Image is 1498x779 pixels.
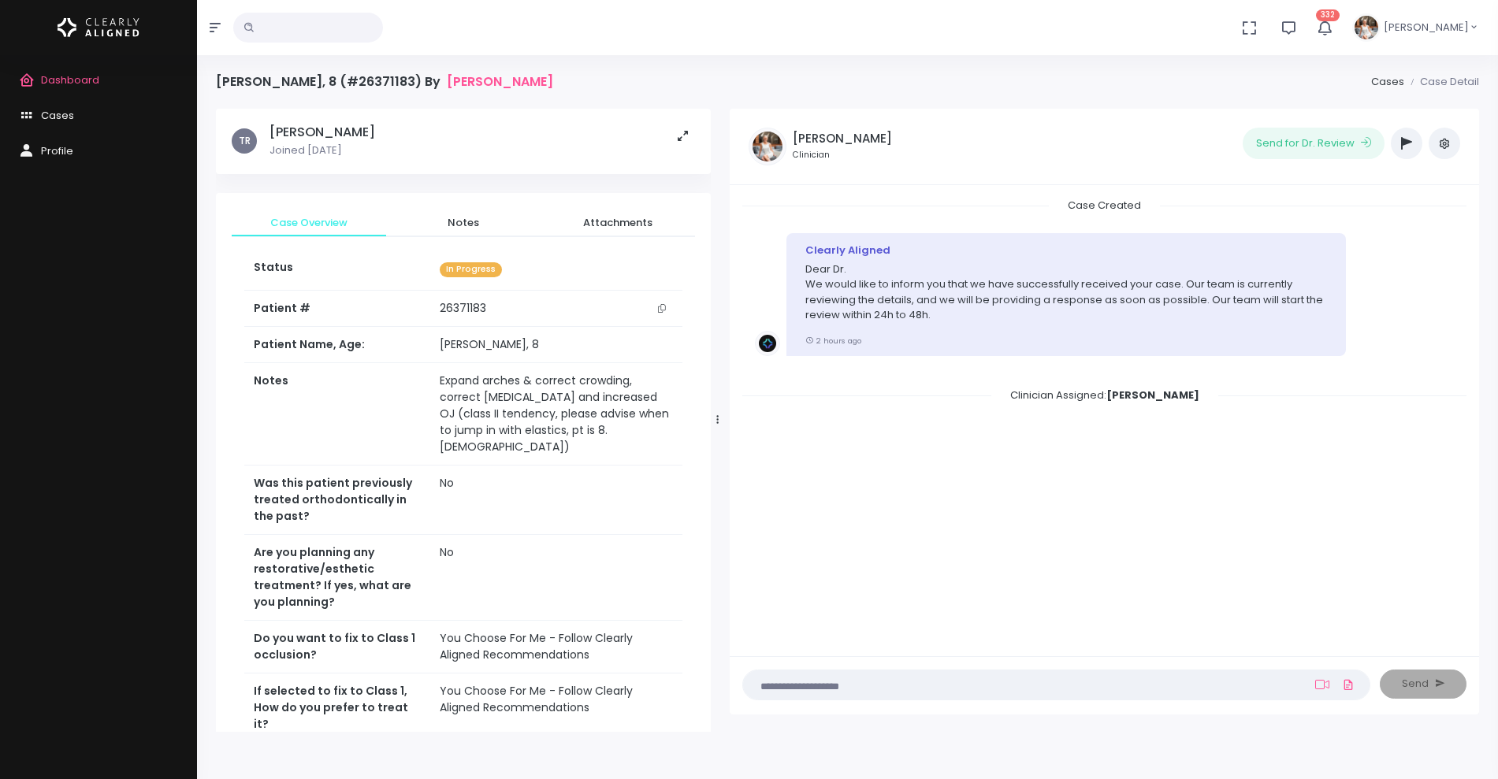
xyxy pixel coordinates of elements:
span: Case Overview [244,215,374,231]
a: Add Loom Video [1312,678,1333,691]
th: If selected to fix to Class 1, How do you prefer to treat it? [244,673,430,743]
td: You Choose For Me - Follow Clearly Aligned Recommendations [430,673,682,743]
span: [PERSON_NAME] [1384,20,1469,35]
p: Joined [DATE] [269,143,375,158]
th: Notes [244,363,430,466]
span: In Progress [440,262,502,277]
h5: [PERSON_NAME] [793,132,892,146]
img: Logo Horizontal [58,11,139,44]
td: No [430,466,682,535]
th: Are you planning any restorative/esthetic treatment? If yes, what are you planning? [244,535,430,621]
button: Send for Dr. Review [1243,128,1385,159]
span: Attachments [553,215,682,231]
b: [PERSON_NAME] [1106,388,1199,402]
img: Header Avatar [1352,13,1381,42]
th: Patient # [244,290,430,327]
span: Cases [41,108,74,123]
small: Clinician [793,149,892,161]
th: Status [244,250,430,290]
span: Dashboard [41,72,99,87]
div: Clearly Aligned [805,243,1327,258]
td: Expand arches & correct crowding, correct [MEDICAL_DATA] and increased OJ (class II tendency, ple... [430,363,682,466]
li: Case Detail [1404,74,1479,90]
span: Case Created [1049,193,1160,217]
td: You Choose For Me - Follow Clearly Aligned Recommendations [430,621,682,673]
a: Add Files [1339,670,1358,699]
h4: [PERSON_NAME], 8 (#26371183) By [216,74,553,89]
th: Do you want to fix to Class 1 occlusion? [244,621,430,673]
span: 332 [1316,9,1340,21]
p: Dear Dr. We would like to inform you that we have successfully received your case. Our team is cu... [805,262,1327,323]
small: 2 hours ago [805,336,861,346]
span: Clinician Assigned: [991,383,1218,407]
td: No [430,535,682,621]
span: Profile [41,143,73,158]
td: 26371183 [430,291,682,327]
h5: [PERSON_NAME] [269,124,375,140]
div: scrollable content [742,198,1466,640]
td: [PERSON_NAME], 8 [430,327,682,363]
th: Patient Name, Age: [244,327,430,363]
th: Was this patient previously treated orthodontically in the past? [244,466,430,535]
span: Notes [399,215,528,231]
a: Cases [1371,74,1404,89]
span: TR [232,128,257,154]
div: scrollable content [216,109,711,732]
a: [PERSON_NAME] [447,74,553,89]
